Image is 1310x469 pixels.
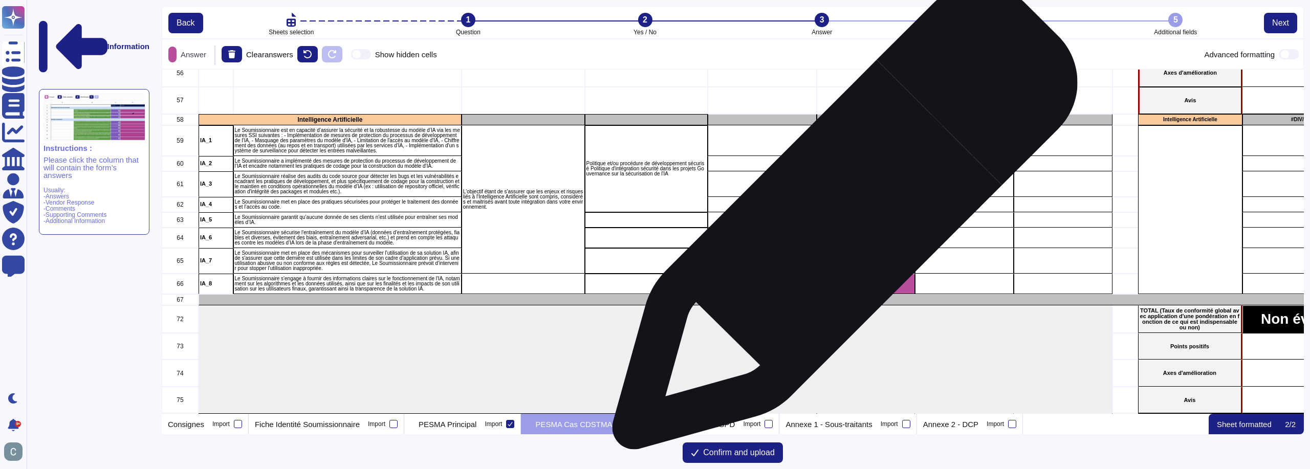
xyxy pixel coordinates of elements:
[168,13,203,33] button: Back
[1264,13,1297,33] button: Next
[212,421,230,427] div: Import
[1140,308,1239,330] p: TOTAL (Taux de conformité global avec application d'une pondération en fonction de ce qui est ind...
[1272,19,1289,27] span: Next
[162,248,199,274] div: 65
[162,171,199,197] div: 61
[703,449,775,457] span: Confirm and upload
[733,13,910,35] li: Answer
[235,174,460,194] p: Le Soumissionnaire réalise des audits du code source pour détecter les bugs et les vulnérabilités...
[461,13,475,27] div: 1
[162,305,199,333] div: 72
[162,294,199,305] div: 67
[818,117,914,122] p: Justification OBLIGATOIRE
[43,156,145,179] p: Please click the column that will contain the form’s answers
[43,144,145,152] p: Instructions :
[162,212,199,228] div: 63
[235,276,460,292] p: Le Soumissionnaire s'engage à fournir des informations claires sur le fonctionnement de l'IA, not...
[162,156,199,171] div: 60
[1285,420,1296,428] p: 2 / 2
[200,138,232,143] p: IA_1
[620,421,638,427] div: Import
[200,258,232,263] p: IA_7
[222,46,293,62] div: Clear answers
[200,217,232,222] p: IA_5
[235,128,460,153] p: Le Soumissionnaire est en capacité d’assurer la sécurité et la robustesse du modèle d’IA via les ...
[1140,344,1239,349] p: Points positifs
[200,161,232,166] p: IA_2
[162,413,199,429] div: 76
[162,59,199,86] div: 56
[177,19,195,27] span: Back
[2,440,30,463] button: user
[375,51,437,58] div: Show hidden cells
[200,117,460,123] p: Intelligence Artificielle
[162,87,199,114] div: 57
[785,420,872,428] p: Annexe 1 - Sous-traitants
[43,94,145,140] img: instruction
[683,442,783,463] button: Confirm and upload
[1168,13,1183,27] div: 5
[200,281,232,286] p: IA_8
[168,420,204,428] p: Consignes
[203,13,380,35] li: Sheets selection
[368,421,385,427] div: Import
[815,13,829,27] div: 3
[235,159,460,169] p: Le Soumissionnaire a implémenté des mesures de protection du processus de développement de l’IA e...
[1217,420,1272,428] p: Sheet formatted
[987,421,1004,427] div: Import
[1141,70,1239,76] p: Axes d'amélioration
[162,228,199,248] div: 64
[235,199,460,210] p: Le Soumissionnaire met en place des pratiques sécurisées pour protéger le traitement des données ...
[162,125,199,156] div: 59
[992,13,1006,27] div: 4
[200,202,232,207] p: IA_4
[463,189,583,210] p: L'objectif étant de s'assurer que les enjeux et risques liés à l'Intelligence Artificielle sont c...
[235,215,460,225] p: Le Soumissionnaire garantit qu’aucune donnée de ses clients n’est utilisée pour entraîner ses mod...
[1140,370,1239,376] p: Axes d'amélioration
[235,251,460,271] p: Le Soumissionnaire met en place des mécanismes pour surveiller l'utilisation de sa solution IA, a...
[743,421,760,427] div: Import
[162,333,199,360] div: 73
[162,360,199,387] div: 74
[200,181,232,187] p: IA_3
[1204,49,1299,59] div: Advanced formatting
[663,420,735,428] p: Questionnaire RGPD
[1140,117,1240,122] p: Intelligence Artificielle
[4,442,23,461] img: user
[43,187,145,224] p: Usually: -Answers -Vendor Response -Comments -Supporting Comments -Additional Information
[15,421,21,427] div: 9+
[1141,98,1239,103] p: Avis
[881,421,898,427] div: Import
[923,420,978,428] p: Annexe 2 - DCP
[162,70,1304,414] div: grid
[107,42,150,50] p: Information
[557,13,734,35] li: Yes / No
[485,421,502,427] div: Import
[235,230,460,245] p: Le Soumissionnaire sécurise l'entraînement du modèle d’IA (données d'entraînement protégées, fiab...
[1140,397,1239,403] p: Avis
[1087,13,1264,35] li: Additional fields
[162,274,199,294] div: 66
[586,161,707,176] p: Politique et/ou procédure de développement sécurisé Politique d'intégration sécurité dans les pro...
[162,114,199,125] div: 58
[638,13,652,27] div: 2
[910,13,1087,35] li: Section
[255,420,360,428] p: Fiche Identité Soumissionnaire
[419,420,476,428] p: PESMA Principal
[177,51,206,58] p: Answer
[380,13,557,35] li: Question
[162,197,199,212] div: 62
[200,235,232,240] p: IA_6
[162,387,199,414] div: 75
[535,420,612,428] p: PESMA Cas CDSTMA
